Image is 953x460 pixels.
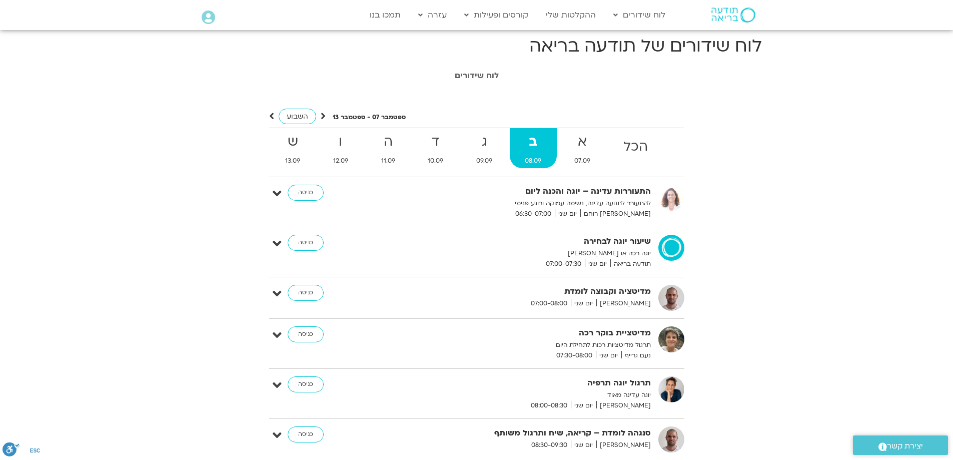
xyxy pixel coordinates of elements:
[510,156,557,166] span: 08.09
[318,131,364,153] strong: ו
[406,285,651,298] strong: מדיטציה וקבוצה לומדת
[406,426,651,440] strong: סנגהה לומדת – קריאה, שיח ותרגול משותף
[527,298,571,309] span: 07:00-08:00
[406,340,651,350] p: תרגול מדיטציות רכות לתחילת היום
[608,6,670,25] a: לוח שידורים
[461,128,508,168] a: ג09.09
[279,109,316,124] a: השבוע
[510,131,557,153] strong: ב
[366,131,411,153] strong: ה
[461,156,508,166] span: 09.09
[270,128,316,168] a: ש13.09
[287,112,308,121] span: השבוע
[596,298,651,309] span: [PERSON_NAME]
[412,128,459,168] a: ד10.09
[366,128,411,168] a: ה11.09
[288,376,324,392] a: כניסה
[585,259,610,269] span: יום שני
[596,400,651,411] span: [PERSON_NAME]
[270,156,316,166] span: 13.09
[413,6,452,25] a: עזרה
[887,439,923,453] span: יצירת קשר
[365,6,406,25] a: תמכו בנו
[406,235,651,248] strong: שיעור יוגה לבחירה
[608,128,663,168] a: הכל
[192,34,762,58] h1: לוח שידורים של תודעה בריאה
[571,298,596,309] span: יום שני
[406,185,651,198] strong: התעוררות עדינה – יוגה והכנה ליום
[580,209,651,219] span: [PERSON_NAME] רוחם
[541,6,601,25] a: ההקלטות שלי
[512,209,555,219] span: 06:30-07:00
[542,259,585,269] span: 07:00-07:30
[528,440,571,450] span: 08:30-09:30
[553,350,596,361] span: 07:30-08:00
[406,248,651,259] p: יוגה רכה או [PERSON_NAME]
[412,131,459,153] strong: ד
[288,235,324,251] a: כניסה
[197,71,757,80] h1: לוח שידורים
[366,156,411,166] span: 11.09
[559,128,606,168] a: א07.09
[288,326,324,342] a: כניסה
[711,8,755,23] img: תודעה בריאה
[288,426,324,442] a: כניסה
[461,131,508,153] strong: ג
[853,435,948,455] a: יצירת קשר
[596,440,651,450] span: [PERSON_NAME]
[596,350,621,361] span: יום שני
[559,131,606,153] strong: א
[288,285,324,301] a: כניסה
[406,390,651,400] p: יוגה עדינה מאוד
[555,209,580,219] span: יום שני
[412,156,459,166] span: 10.09
[406,376,651,390] strong: תרגול יוגה תרפיה
[333,112,406,123] p: ספטמבר 07 - ספטמבר 13
[406,326,651,340] strong: מדיטציית בוקר רכה
[510,128,557,168] a: ב08.09
[288,185,324,201] a: כניסה
[406,198,651,209] p: להתעורר לתנועה עדינה, נשימה עמוקה ורוגע פנימי
[270,131,316,153] strong: ש
[608,136,663,158] strong: הכל
[318,128,364,168] a: ו12.09
[559,156,606,166] span: 07.09
[571,400,596,411] span: יום שני
[318,156,364,166] span: 12.09
[571,440,596,450] span: יום שני
[621,350,651,361] span: נעם גרייף
[459,6,533,25] a: קורסים ופעילות
[527,400,571,411] span: 08:00-08:30
[610,259,651,269] span: תודעה בריאה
